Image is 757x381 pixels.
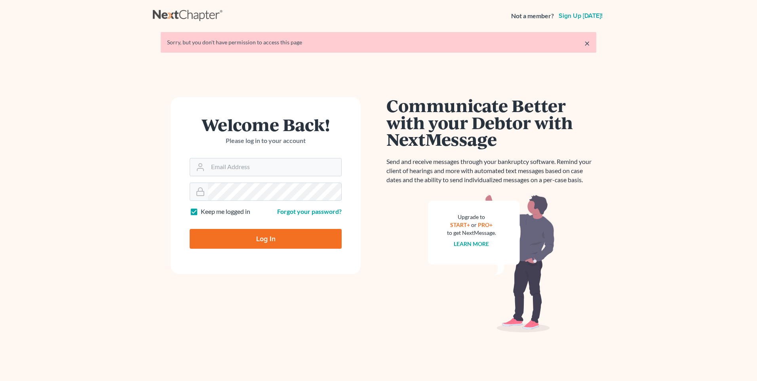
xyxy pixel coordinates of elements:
[201,207,250,216] label: Keep me logged in
[208,158,341,176] input: Email Address
[511,11,554,21] strong: Not a member?
[478,221,493,228] a: PRO+
[584,38,590,48] a: ×
[447,229,496,237] div: to get NextMessage.
[190,136,342,145] p: Please log in to your account
[386,157,596,185] p: Send and receive messages through your bankruptcy software. Remind your client of hearings and mo...
[447,213,496,221] div: Upgrade to
[451,221,470,228] a: START+
[472,221,477,228] span: or
[167,38,590,46] div: Sorry, but you don't have permission to access this page
[386,97,596,148] h1: Communicate Better with your Debtor with NextMessage
[190,229,342,249] input: Log In
[277,208,342,215] a: Forgot your password?
[557,13,604,19] a: Sign up [DATE]!
[454,240,489,247] a: Learn more
[428,194,555,333] img: nextmessage_bg-59042aed3d76b12b5cd301f8e5b87938c9018125f34e5fa2b7a6b67550977c72.svg
[190,116,342,133] h1: Welcome Back!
